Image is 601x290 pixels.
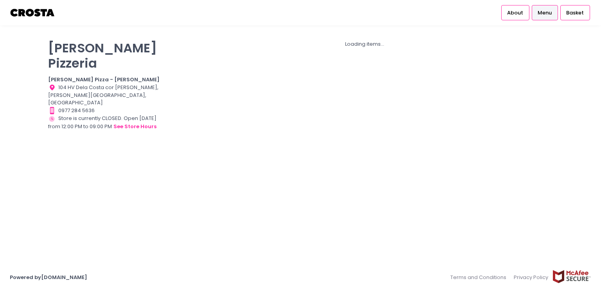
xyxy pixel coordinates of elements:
b: [PERSON_NAME] Pizza - [PERSON_NAME] [48,76,160,83]
a: Privacy Policy [510,270,552,285]
p: [PERSON_NAME] Pizzeria [48,40,167,71]
a: Powered by[DOMAIN_NAME] [10,274,87,281]
a: About [501,5,529,20]
a: Menu [532,5,558,20]
button: see store hours [113,122,157,131]
div: Store is currently CLOSED. Open [DATE] from 12:00 PM to 09:00 PM [48,115,167,131]
img: logo [10,6,56,20]
div: Loading items... [177,40,553,48]
div: 0977 284 5636 [48,107,167,115]
span: Basket [566,9,584,17]
img: mcafee-secure [552,270,591,283]
a: Terms and Conditions [450,270,510,285]
span: About [507,9,523,17]
div: 104 HV Dela Costa cor [PERSON_NAME], [PERSON_NAME][GEOGRAPHIC_DATA], [GEOGRAPHIC_DATA] [48,84,167,107]
span: Menu [538,9,552,17]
